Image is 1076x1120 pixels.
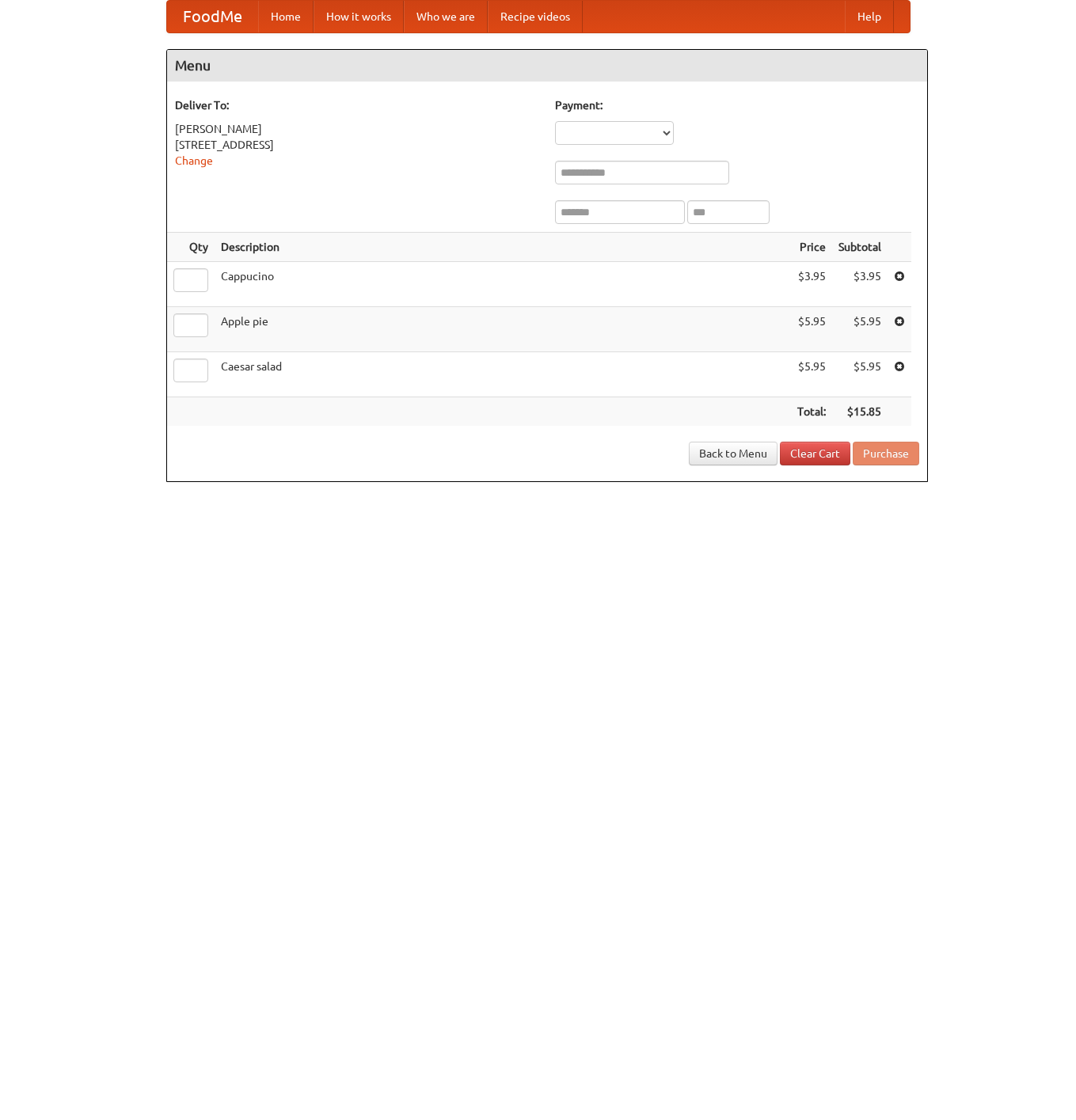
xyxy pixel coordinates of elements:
[167,233,215,262] th: Qty
[832,307,888,352] td: $5.95
[832,352,888,397] td: $5.95
[215,307,791,352] td: Apple pie
[215,233,791,262] th: Description
[780,442,850,465] a: Clear Cart
[791,397,832,427] th: Total:
[791,262,832,307] td: $3.95
[175,121,539,137] div: [PERSON_NAME]
[488,1,583,32] a: Recipe videos
[555,97,919,113] h5: Payment:
[689,442,778,465] a: Back to Menu
[791,233,832,262] th: Price
[167,1,258,32] a: FoodMe
[314,1,404,32] a: How it works
[215,352,791,397] td: Caesar salad
[853,442,919,465] button: Purchase
[175,97,539,113] h5: Deliver To:
[215,262,791,307] td: Cappucino
[832,262,888,307] td: $3.95
[832,233,888,262] th: Subtotal
[258,1,314,32] a: Home
[832,397,888,427] th: $15.85
[175,137,539,153] div: [STREET_ADDRESS]
[791,352,832,397] td: $5.95
[167,50,927,82] h4: Menu
[175,154,213,167] a: Change
[404,1,488,32] a: Who we are
[791,307,832,352] td: $5.95
[845,1,894,32] a: Help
